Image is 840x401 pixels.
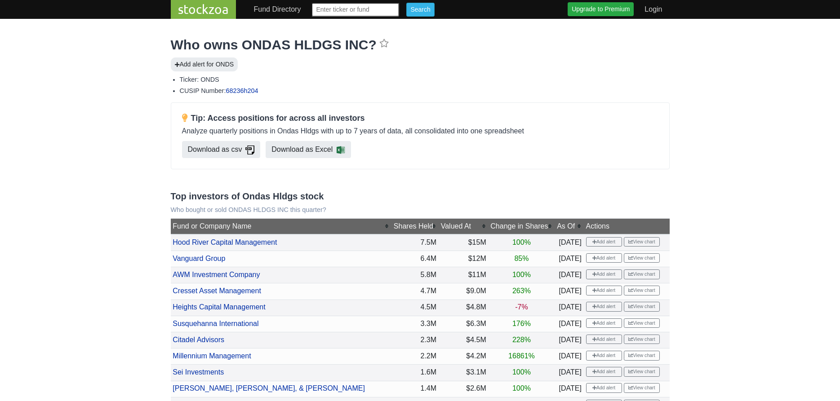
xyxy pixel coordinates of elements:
[439,267,489,283] td: $11M
[586,367,622,377] button: Add alert
[173,320,258,327] a: Susquehanna International
[489,219,555,234] th: Change in Shares: No sort applied, activate to apply an ascending sort
[624,383,660,393] a: View chart
[641,0,666,18] a: Login
[555,316,583,332] td: [DATE]
[586,302,622,312] button: Add alert
[586,335,622,344] button: Add alert
[568,2,634,16] a: Upgrade to Premium
[439,219,489,234] th: Valued At: No sort applied, activate to apply an ascending sort
[555,332,583,348] td: [DATE]
[439,283,489,300] td: $9.0M
[173,303,265,311] a: Heights Capital Management
[586,253,622,263] button: Add alert
[391,381,439,397] td: 1.4M
[439,332,489,348] td: $4.5M
[555,348,583,365] td: [DATE]
[173,384,365,392] a: [PERSON_NAME], [PERSON_NAME], & [PERSON_NAME]
[171,37,670,53] h1: Who owns ONDAS HLDGS INC?
[624,335,660,344] a: View chart
[490,221,552,232] div: Change in Shares
[391,316,439,332] td: 3.3M
[624,351,660,361] a: View chart
[515,303,528,311] span: -7%
[555,365,583,381] td: [DATE]
[555,219,583,234] th: As Of: No sort applied, activate to apply an ascending sort
[624,302,660,312] a: View chart
[512,320,531,327] span: 176%
[441,221,486,232] div: Valued At
[391,251,439,267] td: 6.4M
[584,219,670,234] th: Actions: No sort applied, sorting is disabled
[180,86,670,95] li: CUSIP Number:
[182,114,658,123] h4: Tip: Access positions for across all investors
[624,237,660,247] a: View chart
[171,191,670,202] h3: Top investors of Ondas Hldgs stock
[173,352,251,360] a: Millennium Management
[439,251,489,267] td: $12M
[439,365,489,381] td: $3.1M
[180,75,670,84] li: Ticker: ONDS
[171,206,670,214] p: Who bought or sold ONDAS HLDGS INC this quarter?
[391,348,439,365] td: 2.2M
[555,300,583,316] td: [DATE]
[586,383,622,393] button: Add alert
[391,300,439,316] td: 4.5M
[555,251,583,267] td: [DATE]
[439,348,489,365] td: $4.2M
[439,234,489,251] td: $15M
[624,286,660,295] a: View chart
[171,219,392,234] th: Fund or Company Name: No sort applied, activate to apply an ascending sort
[512,271,531,278] span: 100%
[391,283,439,300] td: 4.7M
[173,271,260,278] a: AWM Investment Company
[391,219,439,234] th: Shares Held: No sort applied, activate to apply an ascending sort
[391,332,439,348] td: 2.3M
[173,287,261,295] a: Cresset Asset Management
[512,384,531,392] span: 100%
[394,221,436,232] div: Shares Held
[311,3,399,17] input: Enter ticker or fund
[182,141,260,158] a: Download as csv
[624,367,660,377] a: View chart
[624,269,660,279] a: View chart
[439,381,489,397] td: $2.6M
[512,238,531,246] span: 100%
[512,336,531,344] span: 228%
[586,351,622,361] button: Add alert
[555,234,583,251] td: [DATE]
[586,318,622,328] button: Add alert
[391,267,439,283] td: 5.8M
[391,234,439,251] td: 7.5M
[624,318,660,328] a: View chart
[508,352,535,360] span: 16861%
[266,141,351,158] a: Download as Excel
[226,87,258,94] a: 68236h204
[555,267,583,283] td: [DATE]
[512,287,531,295] span: 263%
[586,269,622,279] button: Add alert
[586,286,622,295] button: Add alert
[245,145,254,154] img: Download consolidated filings csv
[173,255,225,262] a: Vanguard Group
[624,253,660,263] a: View chart
[173,336,224,344] a: Citadel Advisors
[173,221,389,232] div: Fund or Company Name
[439,316,489,332] td: $6.3M
[586,221,667,232] div: Actions
[555,283,583,300] td: [DATE]
[406,3,434,17] input: Search
[336,145,345,154] img: Download consolidated filings xlsx
[182,126,658,137] p: Analyze quarterly positions in Ondas Hldgs with up to 7 years of data, all consolidated into one ...
[439,300,489,316] td: $4.8M
[555,381,583,397] td: [DATE]
[391,365,439,381] td: 1.6M
[171,57,238,71] button: Add alert for ONDS
[512,368,531,376] span: 100%
[586,237,622,247] button: Add alert
[173,368,224,376] a: Sei Investments
[173,238,277,246] a: Hood River Capital Management
[250,0,305,18] a: Fund Directory
[514,255,529,262] span: 85%
[557,221,582,232] div: As Of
